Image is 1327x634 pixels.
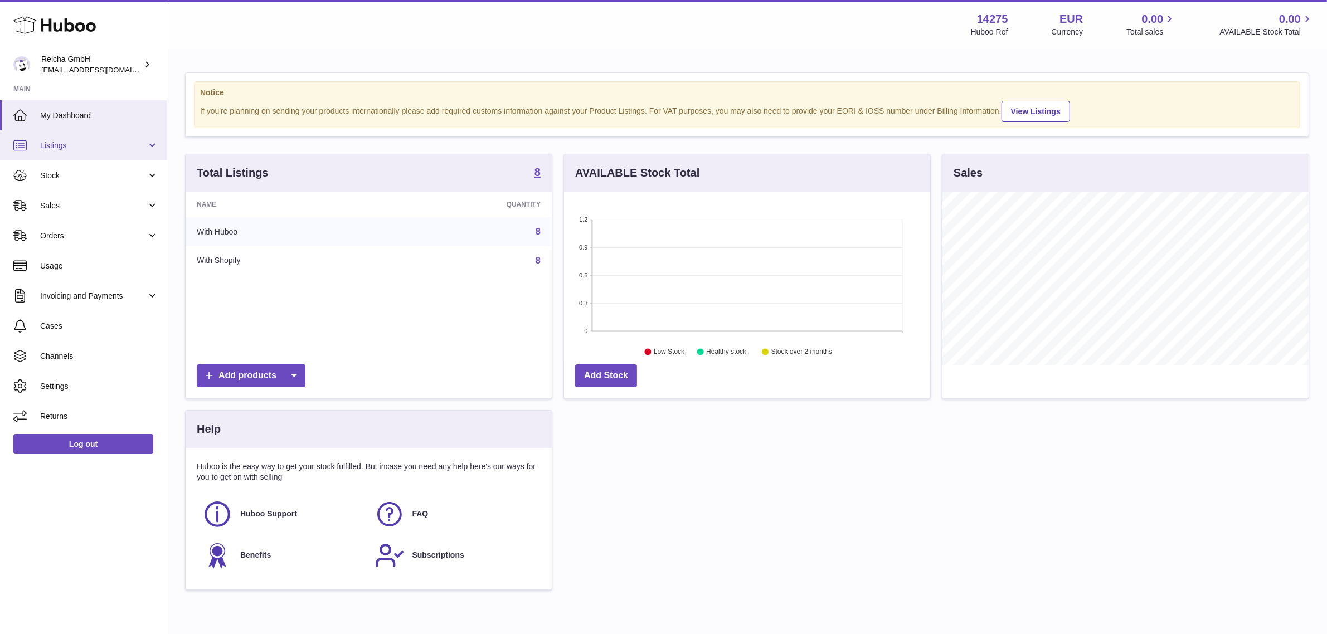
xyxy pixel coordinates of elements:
[200,87,1294,98] strong: Notice
[771,348,832,356] text: Stock over 2 months
[579,300,587,306] text: 0.3
[186,192,383,217] th: Name
[1126,12,1176,37] a: 0.00 Total sales
[584,328,587,334] text: 0
[197,364,305,387] a: Add products
[40,321,158,331] span: Cases
[1126,27,1176,37] span: Total sales
[654,348,685,356] text: Low Stock
[1052,27,1083,37] div: Currency
[240,550,271,560] span: Benefits
[534,167,541,178] strong: 8
[40,261,158,271] span: Usage
[977,12,1008,27] strong: 14275
[13,56,30,73] img: internalAdmin-14275@internal.huboo.com
[40,201,147,211] span: Sales
[197,165,269,181] h3: Total Listings
[412,550,464,560] span: Subscriptions
[375,540,536,570] a: Subscriptions
[41,65,164,74] span: [EMAIL_ADDRESS][DOMAIN_NAME]
[1219,27,1314,37] span: AVAILABLE Stock Total
[412,509,429,519] span: FAQ
[575,165,699,181] h3: AVAILABLE Stock Total
[536,256,541,265] a: 8
[240,509,297,519] span: Huboo Support
[579,272,587,279] text: 0.6
[1219,12,1314,37] a: 0.00 AVAILABLE Stock Total
[40,110,158,121] span: My Dashboard
[202,499,363,529] a: Huboo Support
[40,231,147,241] span: Orders
[1002,101,1070,122] a: View Listings
[383,192,552,217] th: Quantity
[41,54,142,75] div: Relcha GmbH
[971,27,1008,37] div: Huboo Ref
[375,499,536,529] a: FAQ
[40,291,147,301] span: Invoicing and Payments
[40,411,158,422] span: Returns
[197,422,221,437] h3: Help
[579,244,587,251] text: 0.9
[40,381,158,392] span: Settings
[575,364,637,387] a: Add Stock
[186,246,383,275] td: With Shopify
[579,216,587,223] text: 1.2
[186,217,383,246] td: With Huboo
[1059,12,1083,27] strong: EUR
[534,167,541,180] a: 8
[1279,12,1301,27] span: 0.00
[197,461,541,482] p: Huboo is the easy way to get your stock fulfilled. But incase you need any help here's our ways f...
[40,351,158,362] span: Channels
[536,227,541,236] a: 8
[13,434,153,454] a: Log out
[40,170,147,181] span: Stock
[954,165,983,181] h3: Sales
[202,540,363,570] a: Benefits
[1142,12,1164,27] span: 0.00
[706,348,747,356] text: Healthy stock
[200,99,1294,122] div: If you're planning on sending your products internationally please add required customs informati...
[40,140,147,151] span: Listings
